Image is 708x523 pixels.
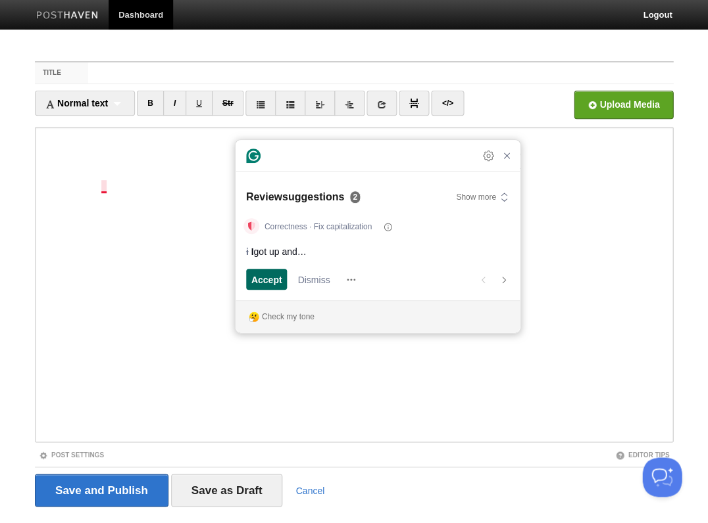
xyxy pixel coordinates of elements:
iframe: Help Scout Beacon - Open [642,457,682,497]
a: U [186,91,213,116]
a: I [163,91,186,116]
a: Cancel [295,485,324,495]
label: Title [35,62,88,83]
a: Editor Tips [615,451,669,458]
input: Save and Publish [35,474,168,507]
img: pagebreak-icon.png [409,99,418,108]
a: Str [212,91,244,116]
a: Post Settings [39,451,104,458]
a: B [137,91,164,116]
span: Normal text [45,98,108,108]
a: </> [431,91,463,116]
img: Posthaven-bar [36,11,99,21]
input: Save as Draft [171,474,283,507]
del: Str [222,99,234,108]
